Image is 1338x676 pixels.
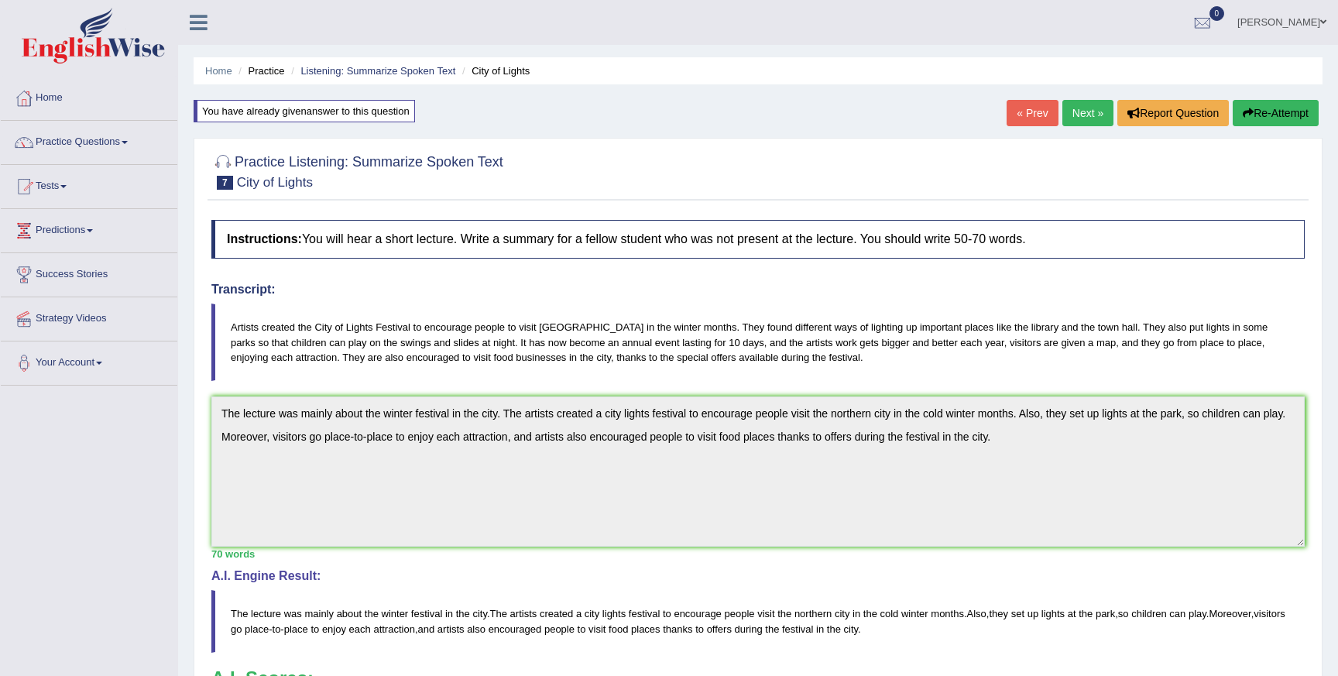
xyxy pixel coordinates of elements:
[1,341,177,380] a: Your Account
[863,608,877,619] span: the
[458,63,530,78] li: City of Lights
[510,608,537,619] span: artists
[1,209,177,248] a: Predictions
[1062,100,1113,126] a: Next »
[602,608,626,619] span: lights
[1117,100,1229,126] button: Report Question
[490,608,507,619] span: The
[337,608,362,619] span: about
[211,151,503,190] h2: Practice Listening: Summarize Spoken Text
[1041,608,1065,619] span: lights
[609,623,628,635] span: food
[211,220,1305,259] h4: You will hear a short lecture. Write a summary for a fellow student who was not present at the le...
[827,623,841,635] span: the
[578,623,586,635] span: to
[674,608,721,619] span: encourage
[284,608,302,619] span: was
[1254,608,1285,619] span: visitors
[757,608,774,619] span: visit
[1,121,177,160] a: Practice Questions
[349,623,371,635] span: each
[588,623,606,635] span: visit
[1131,608,1167,619] span: children
[931,608,964,619] span: months
[300,65,455,77] a: Listening: Summarize Spoken Text
[544,623,575,635] span: people
[211,304,1305,380] blockquote: Artists created the City of Lights Festival to encourage people to visit [GEOGRAPHIC_DATA] in the...
[489,623,542,635] span: encouraged
[901,608,928,619] span: winter
[211,590,1305,652] blockquote: . . , , . , - - , .
[1028,608,1038,619] span: up
[1209,6,1225,21] span: 0
[663,608,671,619] span: to
[816,623,824,635] span: in
[777,608,791,619] span: the
[724,608,754,619] span: people
[794,608,832,619] span: northern
[235,63,284,78] li: Practice
[989,608,1008,619] span: they
[663,623,692,635] span: thanks
[472,608,487,619] span: city
[273,623,281,635] span: to
[540,608,573,619] span: created
[1169,608,1185,619] span: can
[629,608,660,619] span: festival
[205,65,232,77] a: Home
[251,608,281,619] span: lecture
[1068,608,1076,619] span: at
[322,623,346,635] span: enjoy
[382,608,409,619] span: winter
[765,623,779,635] span: the
[1209,608,1251,619] span: Moreover
[1,297,177,336] a: Strategy Videos
[1011,608,1024,619] span: set
[782,623,813,635] span: festival
[880,608,899,619] span: cold
[835,608,850,619] span: city
[365,608,379,619] span: the
[304,608,334,619] span: mainly
[418,623,435,635] span: and
[237,175,313,190] small: City of Lights
[844,623,859,635] span: city
[310,623,319,635] span: to
[211,283,1305,297] h4: Transcript:
[227,232,302,245] b: Instructions:
[437,623,465,635] span: artists
[194,100,415,122] div: You have already given answer to this question
[231,623,242,635] span: go
[585,608,600,619] span: city
[735,623,763,635] span: during
[1,253,177,292] a: Success Stories
[707,623,732,635] span: offers
[373,623,414,635] span: attraction
[1189,608,1206,619] span: play
[211,569,1305,583] h4: A.I. Engine Result:
[1007,100,1058,126] a: « Prev
[1,77,177,115] a: Home
[967,608,986,619] span: Also
[631,623,660,635] span: places
[445,608,453,619] span: in
[467,623,485,635] span: also
[284,623,308,635] span: place
[1233,100,1319,126] button: Re-Attempt
[411,608,442,619] span: festival
[695,623,704,635] span: to
[456,608,470,619] span: the
[1118,608,1129,619] span: so
[1,165,177,204] a: Tests
[217,176,233,190] span: 7
[576,608,582,619] span: a
[1079,608,1093,619] span: the
[1096,608,1115,619] span: park
[231,608,248,619] span: The
[245,623,269,635] span: place
[853,608,860,619] span: in
[211,547,1305,561] div: 70 words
